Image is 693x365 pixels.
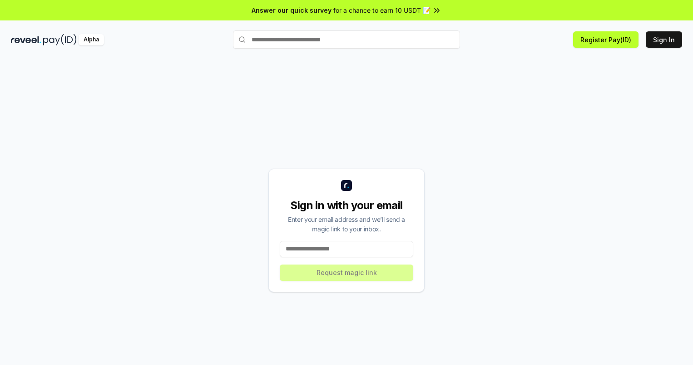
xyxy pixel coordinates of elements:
span: for a chance to earn 10 USDT 📝 [333,5,431,15]
button: Register Pay(ID) [573,31,639,48]
div: Sign in with your email [280,198,413,213]
div: Alpha [79,34,104,45]
span: Answer our quick survey [252,5,332,15]
div: Enter your email address and we’ll send a magic link to your inbox. [280,215,413,234]
img: pay_id [43,34,77,45]
img: logo_small [341,180,352,191]
img: reveel_dark [11,34,41,45]
button: Sign In [646,31,682,48]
